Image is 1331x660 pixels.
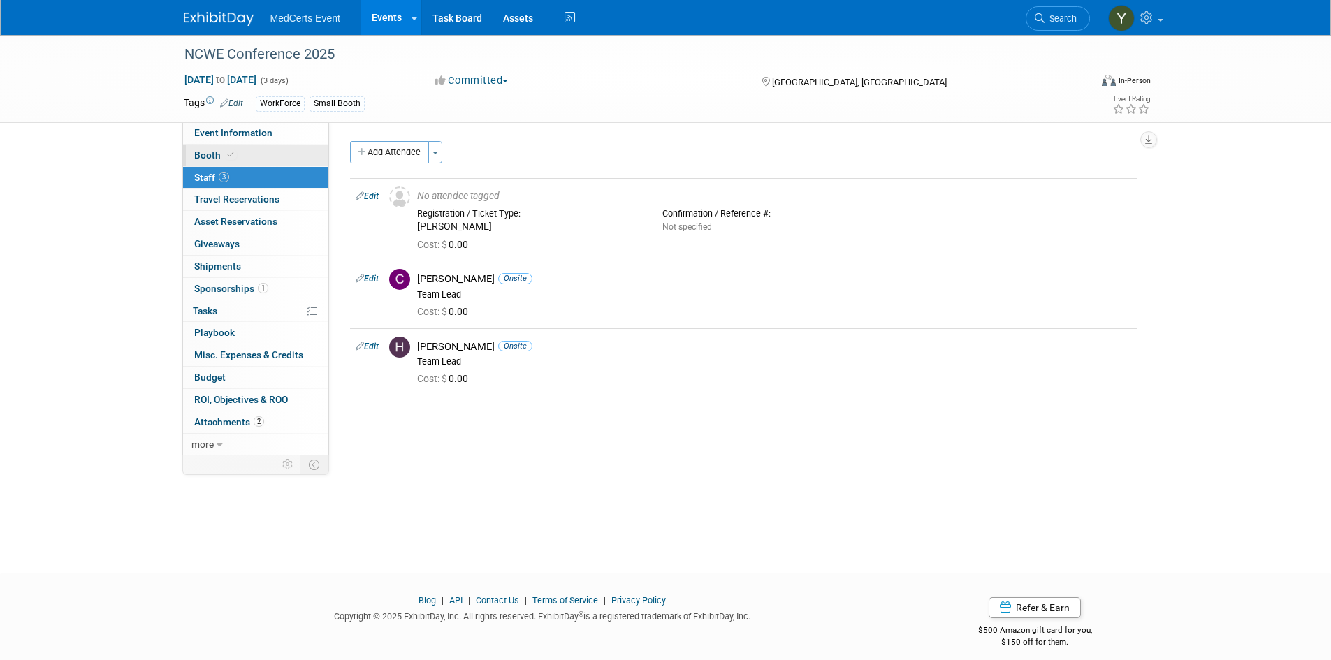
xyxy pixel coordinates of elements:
[184,96,243,112] td: Tags
[183,167,328,189] a: Staff3
[430,73,514,88] button: Committed
[417,356,1132,367] div: Team Lead
[579,610,583,618] sup: ®
[922,615,1148,647] div: $500 Amazon gift card for you,
[194,327,235,338] span: Playbook
[183,233,328,255] a: Giveaways
[350,141,429,163] button: Add Attendee
[417,190,1132,203] div: No attendee tagged
[300,455,328,474] td: Toggle Event Tabs
[417,208,641,219] div: Registration / Ticket Type:
[1008,73,1151,94] div: Event Format
[227,151,234,159] i: Booth reservation complete
[180,42,1069,67] div: NCWE Conference 2025
[417,340,1132,353] div: [PERSON_NAME]
[193,305,217,316] span: Tasks
[417,373,474,384] span: 0.00
[356,342,379,351] a: Edit
[417,239,449,250] span: Cost: $
[417,306,449,317] span: Cost: $
[419,595,436,606] a: Blog
[194,394,288,405] span: ROI, Objectives & ROO
[256,96,305,111] div: WorkForce
[417,289,1132,300] div: Team Lead
[194,193,279,205] span: Travel Reservations
[417,272,1132,286] div: [PERSON_NAME]
[194,416,264,427] span: Attachments
[184,607,902,623] div: Copyright © 2025 ExhibitDay, Inc. All rights reserved. ExhibitDay is a registered trademark of Ex...
[521,595,530,606] span: |
[1102,75,1116,86] img: Format-Inperson.png
[1118,75,1151,86] div: In-Person
[465,595,474,606] span: |
[183,367,328,388] a: Budget
[270,13,340,24] span: MedCerts Event
[449,595,463,606] a: API
[417,239,474,250] span: 0.00
[438,595,447,606] span: |
[183,322,328,344] a: Playbook
[417,373,449,384] span: Cost: $
[389,337,410,358] img: H.jpg
[194,283,268,294] span: Sponsorships
[532,595,598,606] a: Terms of Service
[183,278,328,300] a: Sponsorships1
[258,283,268,293] span: 1
[389,186,410,207] img: Unassigned-User-Icon.png
[183,122,328,144] a: Event Information
[276,455,300,474] td: Personalize Event Tab Strip
[476,595,519,606] a: Contact Us
[498,273,532,284] span: Onsite
[356,274,379,284] a: Edit
[183,211,328,233] a: Asset Reservations
[184,73,257,86] span: [DATE] [DATE]
[310,96,365,111] div: Small Booth
[662,208,887,219] div: Confirmation / Reference #:
[389,269,410,290] img: C.jpg
[417,221,641,233] div: [PERSON_NAME]
[194,238,240,249] span: Giveaways
[183,344,328,366] a: Misc. Expenses & Credits
[194,216,277,227] span: Asset Reservations
[183,189,328,210] a: Travel Reservations
[194,149,237,161] span: Booth
[1026,6,1090,31] a: Search
[184,12,254,26] img: ExhibitDay
[194,172,229,183] span: Staff
[1112,96,1150,103] div: Event Rating
[219,172,229,182] span: 3
[191,439,214,450] span: more
[259,76,289,85] span: (3 days)
[611,595,666,606] a: Privacy Policy
[254,416,264,427] span: 2
[194,372,226,383] span: Budget
[356,191,379,201] a: Edit
[194,349,303,360] span: Misc. Expenses & Credits
[183,145,328,166] a: Booth
[194,261,241,272] span: Shipments
[662,222,712,232] span: Not specified
[989,597,1081,618] a: Refer & Earn
[498,341,532,351] span: Onsite
[183,300,328,322] a: Tasks
[214,74,227,85] span: to
[922,636,1148,648] div: $150 off for them.
[417,306,474,317] span: 0.00
[1045,13,1077,24] span: Search
[220,98,243,108] a: Edit
[772,77,947,87] span: [GEOGRAPHIC_DATA], [GEOGRAPHIC_DATA]
[183,411,328,433] a: Attachments2
[183,434,328,455] a: more
[183,256,328,277] a: Shipments
[1108,5,1135,31] img: Yenexis Quintana
[194,127,272,138] span: Event Information
[600,595,609,606] span: |
[183,389,328,411] a: ROI, Objectives & ROO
